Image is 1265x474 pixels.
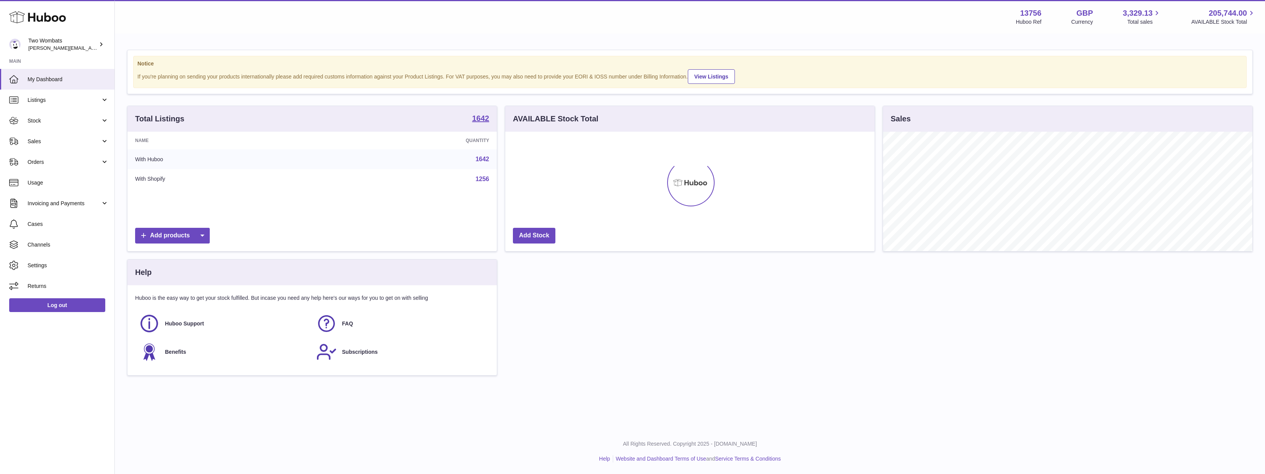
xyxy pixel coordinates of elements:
span: 3,329.13 [1123,8,1153,18]
a: 205,744.00 AVAILABLE Stock Total [1191,8,1256,26]
span: Orders [28,159,101,166]
span: Cases [28,221,109,228]
div: Huboo Ref [1016,18,1041,26]
span: Total sales [1127,18,1161,26]
span: Huboo Support [165,320,204,327]
div: If you're planning on sending your products internationally please add required customs informati... [137,68,1242,84]
li: and [613,455,781,463]
span: Listings [28,96,101,104]
a: Benefits [139,342,308,362]
a: Service Terms & Conditions [715,456,781,462]
th: Quantity [326,132,497,149]
h3: Sales [891,114,911,124]
a: Subscriptions [316,342,486,362]
a: Help [599,456,610,462]
span: Invoicing and Payments [28,200,101,207]
a: Website and Dashboard Terms of Use [616,456,706,462]
a: Log out [9,298,105,312]
span: AVAILABLE Stock Total [1191,18,1256,26]
a: 1642 [475,156,489,162]
span: My Dashboard [28,76,109,83]
strong: GBP [1076,8,1093,18]
a: Add products [135,228,210,244]
span: Usage [28,179,109,186]
a: Add Stock [513,228,555,244]
span: Subscriptions [342,348,378,356]
a: 1642 [472,114,490,124]
span: 205,744.00 [1209,8,1247,18]
strong: Notice [137,60,1242,67]
span: Channels [28,241,109,248]
strong: 13756 [1020,8,1041,18]
h3: AVAILABLE Stock Total [513,114,598,124]
a: Huboo Support [139,313,308,334]
span: [PERSON_NAME][EMAIL_ADDRESS][DOMAIN_NAME] [28,45,153,51]
th: Name [127,132,326,149]
a: View Listings [688,69,735,84]
a: 3,329.13 Total sales [1123,8,1162,26]
strong: 1642 [472,114,490,122]
div: Currency [1071,18,1093,26]
span: Returns [28,283,109,290]
span: Settings [28,262,109,269]
a: FAQ [316,313,486,334]
span: Sales [28,138,101,145]
p: All Rights Reserved. Copyright 2025 - [DOMAIN_NAME] [121,440,1259,448]
span: FAQ [342,320,353,327]
td: With Shopify [127,169,326,189]
p: Huboo is the easy way to get your stock fulfilled. But incase you need any help here's our ways f... [135,294,489,302]
span: Benefits [165,348,186,356]
h3: Total Listings [135,114,184,124]
td: With Huboo [127,149,326,169]
span: Stock [28,117,101,124]
h3: Help [135,267,152,278]
img: alan@twowombats.com [9,39,21,50]
div: Two Wombats [28,37,97,52]
a: 1256 [475,176,489,182]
